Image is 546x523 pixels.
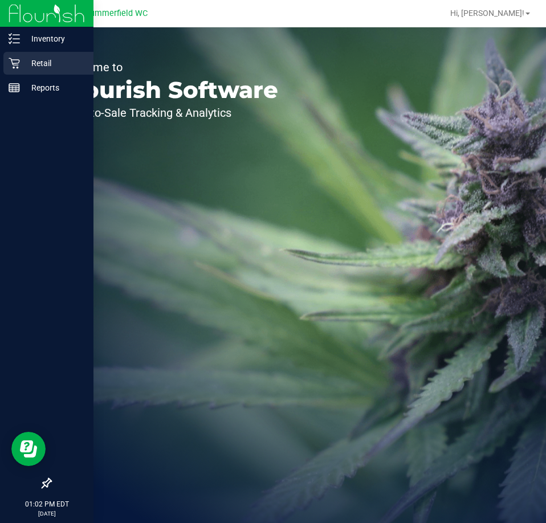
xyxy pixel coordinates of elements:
[9,33,20,44] inline-svg: Inventory
[5,509,88,518] p: [DATE]
[62,79,278,101] p: Flourish Software
[450,9,524,18] span: Hi, [PERSON_NAME]!
[62,107,278,119] p: Seed-to-Sale Tracking & Analytics
[20,56,88,70] p: Retail
[11,432,46,466] iframe: Resource center
[5,499,88,509] p: 01:02 PM EDT
[9,82,20,93] inline-svg: Reports
[62,62,278,73] p: Welcome to
[20,81,88,95] p: Reports
[85,9,148,18] span: Summerfield WC
[20,32,88,46] p: Inventory
[9,58,20,69] inline-svg: Retail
